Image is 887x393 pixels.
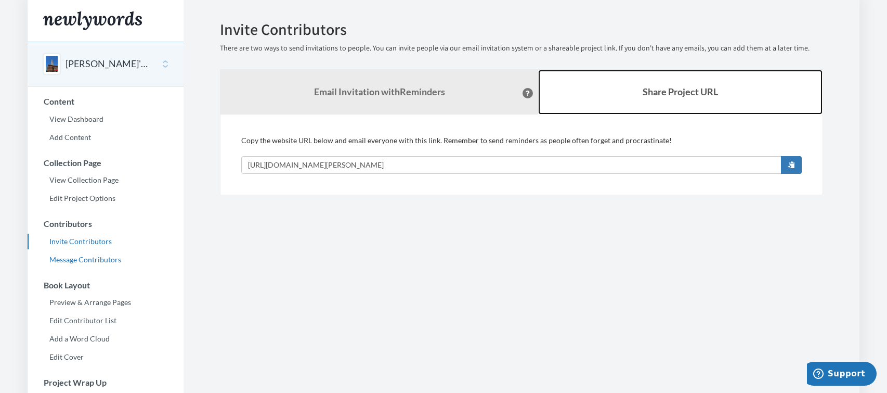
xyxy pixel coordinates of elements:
b: Share Project URL [643,86,718,97]
a: View Dashboard [28,111,184,127]
a: Add Content [28,130,184,145]
h3: Content [28,97,184,106]
h2: Invite Contributors [220,21,823,38]
a: Invite Contributors [28,234,184,249]
a: Preview & Arrange Pages [28,295,184,310]
a: Add a Word Cloud [28,331,184,347]
h3: Contributors [28,219,184,229]
a: Edit Contributor List [28,313,184,328]
a: Edit Project Options [28,191,184,206]
button: [PERSON_NAME]'s Retirement Book [66,57,150,71]
h3: Collection Page [28,158,184,168]
a: View Collection Page [28,172,184,188]
div: Copy the website URL below and email everyone with this link. Remember to send reminders as peopl... [241,135,802,174]
p: There are two ways to send invitations to people. You can invite people via our email invitation ... [220,43,823,54]
a: Message Contributors [28,252,184,268]
h3: Project Wrap Up [28,378,184,387]
a: Edit Cover [28,349,184,365]
iframe: Opens a widget where you can chat to one of our agents [807,362,877,388]
strong: Email Invitation with Reminders [314,86,445,97]
h3: Book Layout [28,281,184,290]
img: Newlywords logo [43,11,142,30]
